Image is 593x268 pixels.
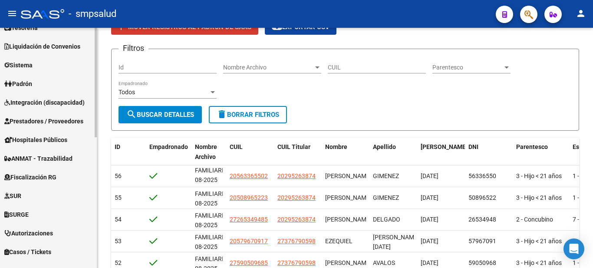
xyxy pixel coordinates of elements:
span: Parentesco [432,64,503,71]
datatable-header-cell: Apellido [369,138,417,166]
span: 27376790598 [277,238,316,245]
span: 3 - Hijo < 21 años [516,259,562,266]
span: 2 - Concubino [516,216,553,223]
span: Autorizaciones [4,228,53,238]
span: ISABELLA [325,259,372,266]
span: Prestadores / Proveedores [4,116,83,126]
span: [DATE] [421,172,438,179]
mat-icon: search [126,109,137,119]
span: [DATE] [421,216,438,223]
span: ANMAT - Trazabilidad [4,154,72,163]
span: 20295263874 [277,172,316,179]
datatable-header-cell: Parentesco [513,138,569,166]
span: Sistema [4,60,33,70]
datatable-header-cell: CUIL [226,138,274,166]
span: Buscar Detalles [126,111,194,119]
span: 52 [115,259,122,266]
datatable-header-cell: Fecha Nac. [417,138,465,166]
span: SUR [4,191,21,201]
span: [DATE] [421,259,438,266]
span: Padrón [4,79,32,89]
span: CUIL Titular [277,143,310,150]
span: SURGE [4,210,29,219]
span: ROMAN EDUARDO [325,172,372,179]
div: Open Intercom Messenger [563,238,584,259]
span: [DATE] [421,238,438,245]
datatable-header-cell: Empadronado [146,138,191,166]
span: 55 [115,194,122,201]
span: - smpsalud [69,4,116,23]
span: 54 [115,216,122,223]
span: PATRICIO MARTIN [325,194,372,201]
div: 57967091 [468,236,509,246]
span: PAULA ROSA [325,216,372,223]
span: Apellido [373,143,396,150]
span: DELGADO [373,216,400,223]
div: 56336550 [468,171,509,181]
datatable-header-cell: CUIL Titular [274,138,322,166]
span: Hospitales Públicos [4,135,67,145]
div: 59050968 [468,258,509,268]
span: 3 - Hijo < 21 años [516,194,562,201]
span: Fiscalización RG [4,172,56,182]
span: Exportar CSV [272,23,329,31]
span: Nombre Archivo [195,143,217,160]
span: Todos [119,89,135,96]
span: Nombre Archivo [223,64,313,71]
datatable-header-cell: Nombre Archivo [191,138,226,166]
span: 27590509685 [230,259,268,266]
span: AVALOS [373,259,395,266]
span: CUIL [230,143,243,150]
span: 20563365502 [230,172,268,179]
span: 27265349485 [230,216,268,223]
span: ID [115,143,120,150]
span: GIMENEZ [373,172,399,179]
button: Borrar Filtros [209,106,287,123]
button: Buscar Detalles [119,106,202,123]
span: [DATE] [421,194,438,201]
h3: Filtros [119,42,148,54]
span: Nombre [325,143,347,150]
span: 20508965223 [230,194,268,201]
span: 53 [115,238,122,245]
span: Borrar Filtros [217,111,279,119]
span: FAMILIARES 08-2025 [195,190,229,207]
span: 20295263874 [277,216,316,223]
mat-icon: menu [7,8,17,19]
span: Parentesco [516,143,548,150]
datatable-header-cell: DNI [465,138,513,166]
span: 56 [115,172,122,179]
span: 27376790598 [277,259,316,266]
span: 20295263874 [277,194,316,201]
span: Liquidación de Convenios [4,42,80,51]
span: Casos / Tickets [4,247,51,257]
span: FAMILIARES 08-2025 [195,212,229,229]
span: DNI [468,143,478,150]
div: 26534948 [468,215,509,225]
datatable-header-cell: Nombre [322,138,369,166]
span: LUCHER MARTES [373,234,419,251]
span: Empadronado [149,143,188,150]
span: GIMENEZ [373,194,399,201]
span: FAMILIARES 08-2025 [195,234,229,251]
span: [PERSON_NAME]. [421,143,469,150]
span: 3 - Hijo < 21 años [516,172,562,179]
span: EZEQUIEL [325,238,353,245]
div: 50896522 [468,193,509,203]
datatable-header-cell: ID [111,138,146,166]
span: Integración (discapacidad) [4,98,85,107]
span: 20579670917 [230,238,268,245]
mat-icon: delete [217,109,227,119]
mat-icon: person [576,8,586,19]
span: 3 - Hijo < 21 años [516,238,562,245]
